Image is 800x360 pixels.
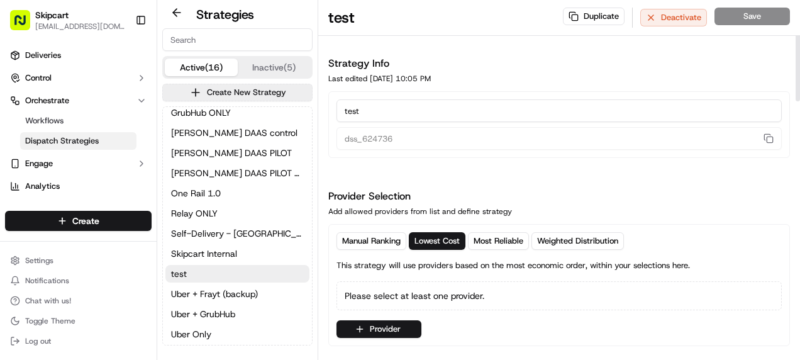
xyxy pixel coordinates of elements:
[328,8,355,28] h1: test
[165,124,309,142] a: [PERSON_NAME] DAAS control
[165,144,309,162] button: [PERSON_NAME] DAAS PILOT
[25,316,75,326] span: Toggle Theme
[474,235,523,247] span: Most Reliable
[342,235,401,247] span: Manual Ranking
[43,132,159,142] div: We're available if you need us!
[125,213,152,222] span: Pylon
[5,272,152,290] button: Notifications
[20,132,136,150] a: Dispatch Strategies
[414,235,460,247] span: Lowest Cost
[214,123,229,138] button: Start new chat
[13,183,23,193] div: 📗
[171,288,258,300] span: Uber + Frayt (backup)
[328,74,431,84] div: Last edited [DATE] 10:05 PM
[640,9,707,26] button: Deactivate
[35,9,69,21] button: Skipcart
[89,212,152,222] a: Powered byPylon
[33,81,226,94] input: Got a question? Start typing here...
[72,215,99,227] span: Create
[25,296,71,306] span: Chat with us!
[563,8,625,25] button: Duplicate
[171,267,187,280] span: test
[5,211,152,231] button: Create
[336,320,421,338] button: Provider
[162,84,313,101] button: Create New Strategy
[25,115,64,127] span: Workflows
[328,189,512,204] h1: Provider Selection
[165,325,309,343] button: Uber Only
[165,285,309,303] button: Uber + Frayt (backup)
[8,177,101,200] a: 📗Knowledge Base
[25,336,51,346] span: Log out
[165,225,309,242] button: Self-Delivery - [GEOGRAPHIC_DATA] (DD + Uber)
[5,176,152,196] a: Analytics
[5,45,152,65] a: Deliveries
[238,59,311,76] button: Inactive (5)
[25,182,96,194] span: Knowledge Base
[165,184,309,202] button: One Rail 1.0
[43,120,206,132] div: Start new chat
[328,56,431,71] h1: Strategy Info
[336,260,690,271] p: This strategy will use providers based on the most economic order, within your selections here.
[468,232,529,250] button: Most Reliable
[106,183,116,193] div: 💻
[336,281,782,310] div: Please select at least one provider.
[171,187,221,200] span: One Rail 1.0
[119,182,202,194] span: API Documentation
[171,207,218,220] span: Relay ONLY
[5,312,152,330] button: Toggle Theme
[101,177,207,200] a: 💻API Documentation
[171,308,235,320] span: Uber + GrubHub
[409,232,465,250] button: Lowest Cost
[162,28,313,51] input: Search
[5,68,152,88] button: Control
[171,127,297,139] span: [PERSON_NAME] DAAS control
[171,147,292,159] span: [PERSON_NAME] DAAS PILOT
[171,106,231,119] span: GrubHub ONLY
[13,50,229,70] p: Welcome 👋
[196,6,254,23] h2: Strategies
[5,292,152,310] button: Chat with us!
[531,232,624,250] button: Weighted Distribution
[171,167,304,179] span: [PERSON_NAME] DAAS PILOT v2
[165,265,309,283] button: test
[25,95,69,106] span: Orchestrate
[13,12,38,37] img: Nash
[171,247,237,260] span: Skipcart Internal
[25,181,60,192] span: Analytics
[171,328,211,340] span: Uber Only
[165,59,238,76] button: Active (16)
[165,205,309,222] button: Relay ONLY
[165,164,309,182] button: [PERSON_NAME] DAAS PILOT v2
[13,120,35,142] img: 1736555255976-a54dd68f-1ca7-489b-9aae-adbdc363a1c4
[165,104,309,121] button: GrubHub ONLY
[5,252,152,269] button: Settings
[25,135,99,147] span: Dispatch Strategies
[5,154,152,174] button: Engage
[35,21,125,31] button: [EMAIL_ADDRESS][DOMAIN_NAME]
[336,232,406,250] button: Manual Ranking
[25,158,53,169] span: Engage
[25,50,61,61] span: Deliveries
[5,5,130,35] button: Skipcart[EMAIL_ADDRESS][DOMAIN_NAME]
[25,72,52,84] span: Control
[25,256,53,266] span: Settings
[25,276,69,286] span: Notifications
[5,332,152,350] button: Log out
[165,245,309,262] button: Skipcart Internal
[5,91,152,111] button: Orchestrate
[537,235,618,247] span: Weighted Distribution
[165,305,309,323] button: Uber + GrubHub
